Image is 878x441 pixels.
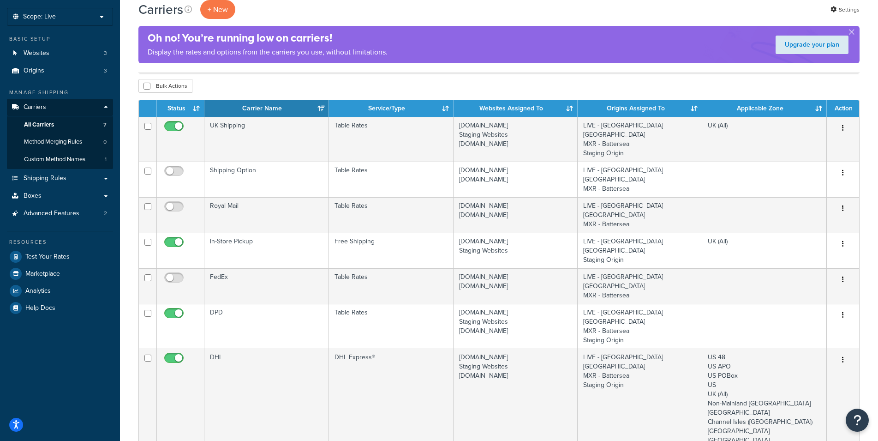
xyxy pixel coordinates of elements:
[329,304,454,349] td: Table Rates
[578,117,702,162] td: LIVE - [GEOGRAPHIC_DATA] [GEOGRAPHIC_DATA] MXR - Battersea Staging Origin
[204,197,329,233] td: Royal Mail
[454,304,578,349] td: [DOMAIN_NAME] Staging Websites [DOMAIN_NAME]
[148,46,388,59] p: Display the rates and options from the carriers you use, without limitations.
[702,233,827,268] td: UK (All)
[7,133,113,151] li: Method Merging Rules
[7,62,113,79] a: Origins 3
[204,304,329,349] td: DPD
[24,210,79,217] span: Advanced Features
[25,253,70,261] span: Test Your Rates
[454,117,578,162] td: [DOMAIN_NAME] Staging Websites [DOMAIN_NAME]
[24,192,42,200] span: Boxes
[7,151,113,168] a: Custom Method Names 1
[104,210,107,217] span: 2
[23,13,56,21] span: Scope: Live
[24,138,82,146] span: Method Merging Rules
[204,233,329,268] td: In-Store Pickup
[24,103,46,111] span: Carriers
[454,233,578,268] td: [DOMAIN_NAME] Staging Websites
[138,79,192,93] button: Bulk Actions
[776,36,848,54] a: Upgrade your plan
[7,99,113,169] li: Carriers
[7,62,113,79] li: Origins
[25,304,55,312] span: Help Docs
[24,49,49,57] span: Websites
[7,266,113,282] a: Marketplace
[7,99,113,116] a: Carriers
[25,270,60,278] span: Marketplace
[578,100,702,117] th: Origins Assigned To: activate to sort column ascending
[7,205,113,222] a: Advanced Features 2
[830,3,860,16] a: Settings
[578,162,702,197] td: LIVE - [GEOGRAPHIC_DATA] [GEOGRAPHIC_DATA] MXR - Battersea
[454,162,578,197] td: [DOMAIN_NAME] [DOMAIN_NAME]
[329,100,454,117] th: Service/Type: activate to sort column ascending
[204,117,329,162] td: UK Shipping
[7,35,113,43] div: Basic Setup
[454,100,578,117] th: Websites Assigned To: activate to sort column ascending
[846,409,869,432] button: Open Resource Center
[329,162,454,197] td: Table Rates
[7,45,113,62] a: Websites 3
[104,49,107,57] span: 3
[578,304,702,349] td: LIVE - [GEOGRAPHIC_DATA] [GEOGRAPHIC_DATA] MXR - Battersea Staging Origin
[7,187,113,205] a: Boxes
[329,117,454,162] td: Table Rates
[7,205,113,222] li: Advanced Features
[827,100,859,117] th: Action
[24,175,66,182] span: Shipping Rules
[578,197,702,233] td: LIVE - [GEOGRAPHIC_DATA] [GEOGRAPHIC_DATA] MXR - Battersea
[578,233,702,268] td: LIVE - [GEOGRAPHIC_DATA] [GEOGRAPHIC_DATA] Staging Origin
[7,300,113,316] a: Help Docs
[7,116,113,133] li: All Carriers
[104,67,107,75] span: 3
[7,283,113,299] a: Analytics
[702,100,827,117] th: Applicable Zone: activate to sort column ascending
[103,121,107,129] span: 7
[329,197,454,233] td: Table Rates
[7,45,113,62] li: Websites
[24,67,44,75] span: Origins
[157,100,204,117] th: Status: activate to sort column ascending
[138,0,183,18] h1: Carriers
[204,268,329,304] td: FedEx
[7,170,113,187] a: Shipping Rules
[329,233,454,268] td: Free Shipping
[7,248,113,265] a: Test Your Rates
[105,156,107,163] span: 1
[204,100,329,117] th: Carrier Name: activate to sort column ascending
[329,268,454,304] td: Table Rates
[7,133,113,151] a: Method Merging Rules 0
[7,116,113,133] a: All Carriers 7
[24,121,54,129] span: All Carriers
[204,162,329,197] td: Shipping Option
[148,30,388,46] h4: Oh no! You’re running low on carriers!
[702,117,827,162] td: UK (All)
[454,268,578,304] td: [DOMAIN_NAME] [DOMAIN_NAME]
[25,287,51,295] span: Analytics
[7,89,113,97] div: Manage Shipping
[454,197,578,233] td: [DOMAIN_NAME] [DOMAIN_NAME]
[7,151,113,168] li: Custom Method Names
[24,156,85,163] span: Custom Method Names
[7,238,113,246] div: Resources
[103,138,107,146] span: 0
[578,268,702,304] td: LIVE - [GEOGRAPHIC_DATA] [GEOGRAPHIC_DATA] MXR - Battersea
